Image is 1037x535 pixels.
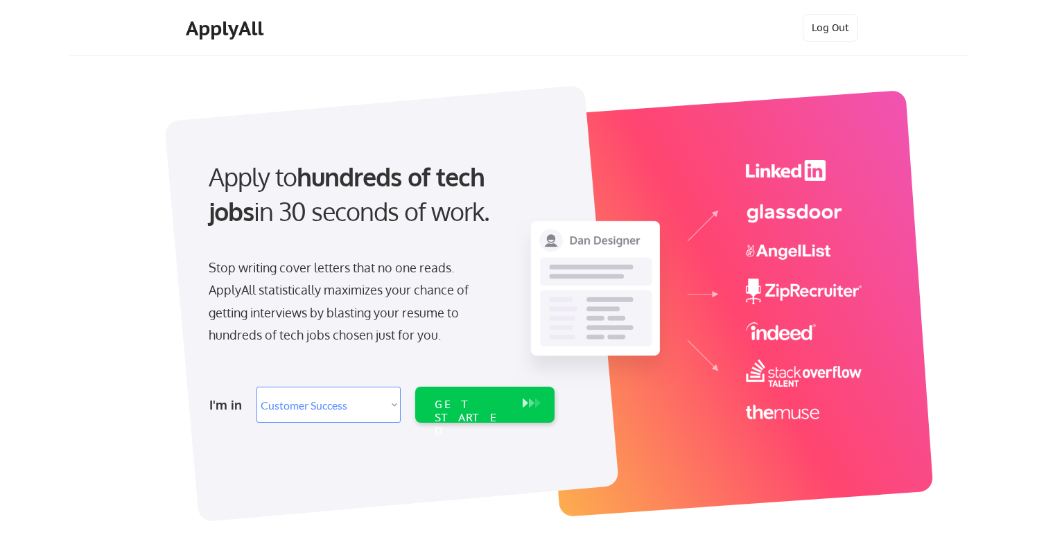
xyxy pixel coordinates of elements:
[209,161,491,227] strong: hundreds of tech jobs
[209,256,494,347] div: Stop writing cover letters that no one reads. ApplyAll statistically maximizes your chance of get...
[209,394,248,416] div: I'm in
[186,17,268,40] div: ApplyAll
[435,398,509,438] div: GET STARTED
[803,14,858,42] button: Log Out
[209,159,549,229] div: Apply to in 30 seconds of work.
